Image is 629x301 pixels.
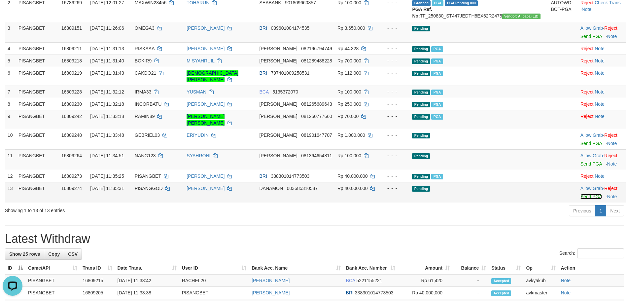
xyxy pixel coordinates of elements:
span: 16809218 [61,58,82,63]
span: Copy [48,251,60,257]
td: · [578,55,626,67]
a: Allow Grab [580,25,603,31]
td: · [578,149,626,170]
span: Rp 250.000 [337,101,361,107]
div: - - - [381,57,407,64]
span: BCA [346,278,355,283]
span: [DATE] 11:34:51 [90,153,124,158]
a: Send PGA [580,194,602,199]
a: [DEMOGRAPHIC_DATA][PERSON_NAME] [187,70,238,82]
td: · [578,182,626,203]
span: [DATE] 11:32:12 [90,89,124,94]
span: Copy 081901647707 to clipboard [301,132,332,138]
div: - - - [381,89,407,95]
a: Reject [580,46,594,51]
span: 16809230 [61,101,82,107]
span: Marked by avkyakub [431,90,443,95]
span: Show 25 rows [9,251,40,257]
a: [PERSON_NAME] [187,101,225,107]
td: PISANGBET [16,182,59,203]
td: 12 [5,170,16,182]
td: PISANGBET [179,287,249,299]
td: PISANGBET [25,287,80,299]
a: Next [606,205,624,216]
span: 16809211 [61,46,82,51]
span: Copy 081250777660 to clipboard [301,114,332,119]
a: SYAHRONI [187,153,210,158]
a: Note [595,70,605,76]
div: - - - [381,185,407,192]
th: Bank Acc. Number: activate to sort column ascending [343,262,398,274]
span: [DATE] 11:35:31 [90,186,124,191]
td: · [578,67,626,86]
span: PGA Pending [445,0,478,6]
span: [DATE] 11:31:40 [90,58,124,63]
a: Reject [580,101,594,107]
h1: Latest Withdraw [5,232,624,245]
a: Reject [580,89,594,94]
th: Date Trans.: activate to sort column ascending [115,262,179,274]
span: OMEGA3 [135,25,155,31]
span: [PERSON_NAME] [260,101,297,107]
a: Reject [604,25,617,31]
a: ERIYUDIN [187,132,209,138]
span: BRI [260,70,267,76]
a: Note [595,173,605,179]
th: User ID: activate to sort column ascending [179,262,249,274]
td: 16809215 [80,274,115,287]
span: [DATE] 11:31:13 [90,46,124,51]
a: Reject [580,114,594,119]
span: Pending [412,153,430,159]
th: Game/API: activate to sort column ascending [25,262,80,274]
span: Vendor URL: https://dashboard.q2checkout.com/secure [502,14,541,19]
span: PISANGGOD [135,186,163,191]
td: · [578,129,626,149]
a: 1 [595,205,606,216]
a: Note [595,114,605,119]
td: PISANGBET [16,42,59,55]
span: [PERSON_NAME] [260,153,297,158]
span: BRI [260,25,267,31]
td: PISANGBET [16,149,59,170]
span: INCORBATU [135,101,161,107]
span: Marked by avkedw [431,58,443,64]
td: 13 [5,182,16,203]
a: Reject [604,186,617,191]
div: - - - [381,152,407,159]
td: · [578,98,626,110]
span: [DATE] 11:33:48 [90,132,124,138]
span: [PERSON_NAME] [260,58,297,63]
a: Note [561,290,571,295]
a: [PERSON_NAME] [187,46,225,51]
span: CSV [68,251,78,257]
span: Copy 082196794749 to clipboard [301,46,332,51]
a: M SYAHRUIL [187,58,214,63]
a: Note [595,58,605,63]
span: BRI [260,173,267,179]
span: [DATE] 11:35:25 [90,173,124,179]
span: Marked by avksurya [432,0,443,6]
th: Status: activate to sort column ascending [489,262,523,274]
span: [PERSON_NAME] [260,114,297,119]
span: RAMIN89 [135,114,155,119]
span: Rp 40.000.000 [337,186,368,191]
a: Send PGA [580,161,602,167]
a: Note [607,194,617,199]
td: 4 [5,42,16,55]
span: Copy 003685310587 to clipboard [287,186,318,191]
span: Marked by avkedw [431,114,443,120]
span: Copy 081265689643 to clipboard [301,101,332,107]
a: Show 25 rows [5,248,44,260]
span: DANAMON [260,186,283,191]
a: Note [595,46,605,51]
span: IRMA33 [135,89,152,94]
span: 16809219 [61,70,82,76]
span: · [580,132,604,138]
td: avkmaster [523,287,558,299]
td: 16809205 [80,287,115,299]
span: Rp 44.328 [337,46,359,51]
th: ID: activate to sort column descending [5,262,25,274]
a: Reject [604,153,617,158]
span: Pending [412,26,430,31]
div: - - - [381,173,407,179]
